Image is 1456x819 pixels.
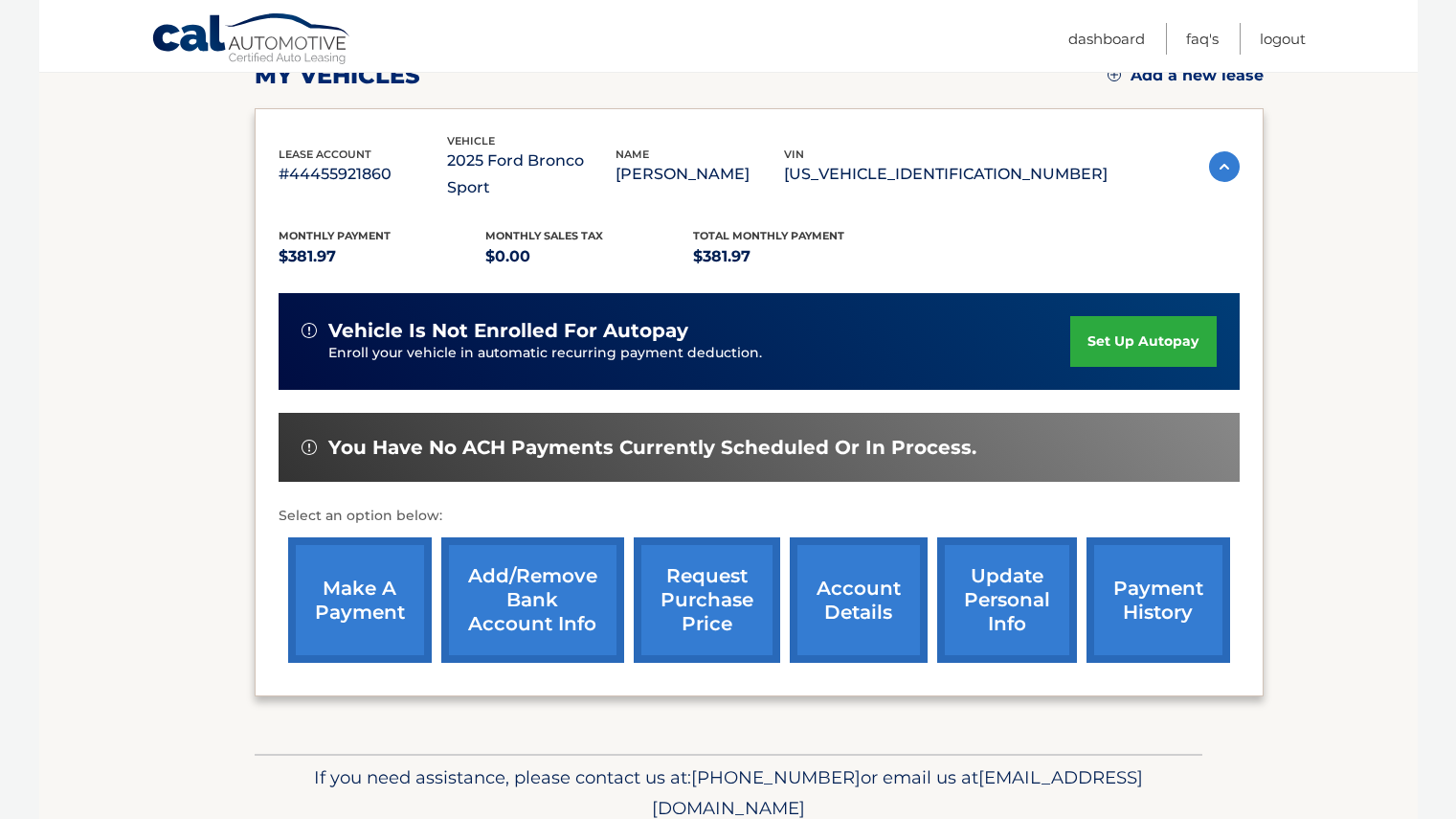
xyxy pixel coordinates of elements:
[693,229,844,242] span: Total Monthly Payment
[441,537,624,663] a: Add/Remove bank account info
[784,148,804,161] span: vin
[1260,23,1306,55] a: Logout
[485,229,603,242] span: Monthly sales Tax
[634,537,780,663] a: request purchase price
[1068,23,1145,55] a: Dashboard
[693,243,901,270] p: $381.97
[279,148,371,161] span: lease account
[1209,151,1240,182] img: accordion-active.svg
[302,323,317,338] img: alert-white.svg
[1086,537,1230,663] a: payment history
[784,161,1108,188] p: [US_VEHICLE_IDENTIFICATION_NUMBER]
[616,148,649,161] span: name
[937,537,1077,663] a: update personal info
[447,148,616,201] p: 2025 Ford Bronco Sport
[279,505,1240,528] p: Select an option below:
[1108,68,1121,81] img: add.svg
[151,12,352,68] a: Cal Automotive
[1186,23,1219,55] a: FAQ's
[485,243,693,270] p: $0.00
[279,229,391,242] span: Monthly Payment
[255,61,420,90] h2: my vehicles
[302,440,317,455] img: alert-white.svg
[1108,66,1264,85] a: Add a new lease
[447,134,495,148] span: vehicle
[288,537,432,663] a: make a payment
[1070,316,1216,367] a: set up autopay
[279,161,447,188] p: #44455921860
[691,766,861,788] span: [PHONE_NUMBER]
[328,343,1071,364] p: Enroll your vehicle in automatic recurring payment deduction.
[616,161,784,188] p: [PERSON_NAME]
[279,243,486,270] p: $381.97
[328,436,976,460] span: You have no ACH payments currently scheduled or in process.
[790,537,928,663] a: account details
[328,319,688,343] span: vehicle is not enrolled for autopay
